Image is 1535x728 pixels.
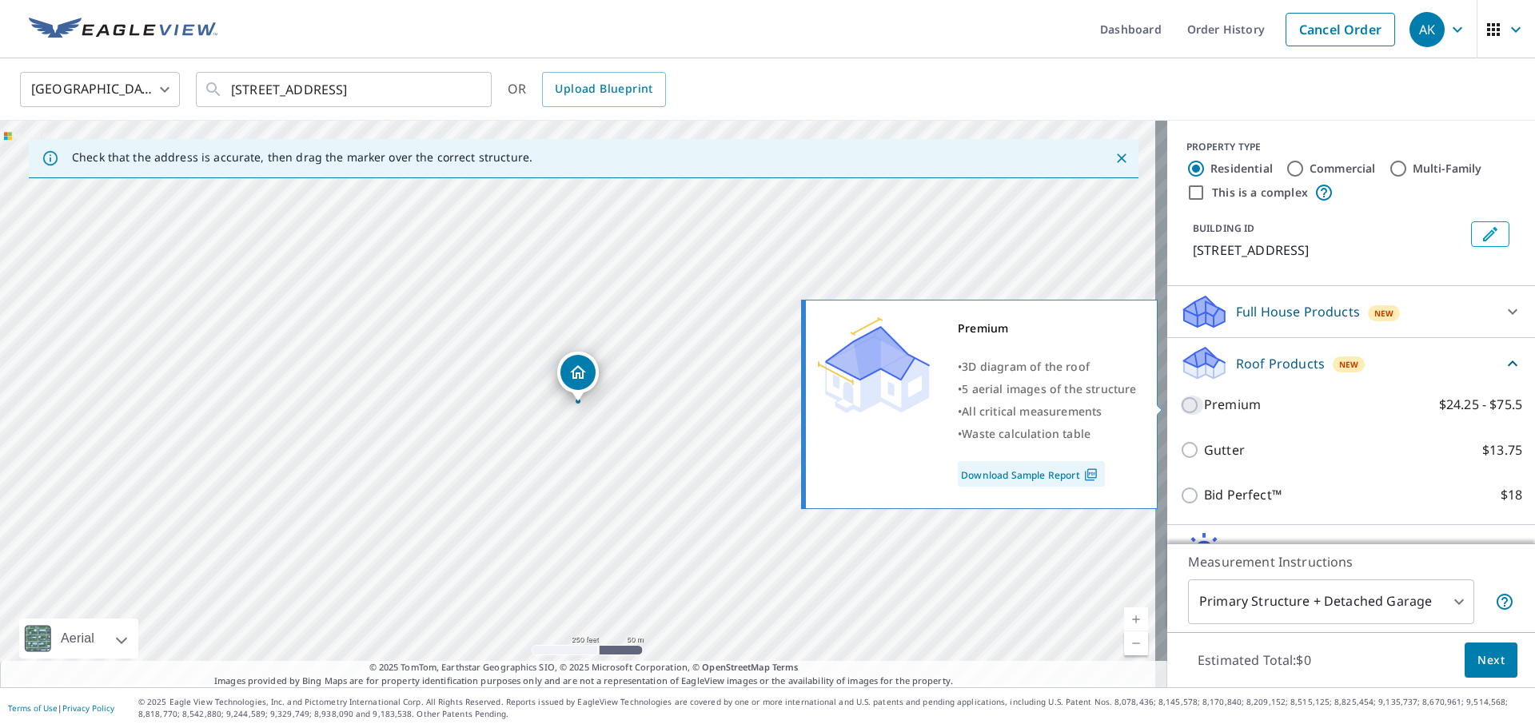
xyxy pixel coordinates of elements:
label: This is a complex [1212,185,1308,201]
a: Current Level 17, Zoom Out [1124,631,1148,655]
a: Download Sample Report [958,461,1105,487]
div: Aerial [19,619,138,658]
label: Commercial [1310,161,1376,177]
a: Current Level 17, Zoom In [1124,607,1148,631]
a: Privacy Policy [62,702,114,714]
div: Roof ProductsNew [1180,344,1522,382]
div: Dropped pin, building 1, Residential property, 1248 Oxford Pl Morgantown, WV 26505 [557,352,599,401]
a: Terms [772,661,799,673]
div: Full House ProductsNew [1180,292,1522,331]
p: Full House Products [1236,302,1360,321]
div: PROPERTY TYPE [1186,140,1516,154]
div: • [958,378,1137,400]
span: New [1374,307,1394,320]
div: Primary Structure + Detached Garage [1188,579,1474,624]
span: 3D diagram of the roof [962,359,1090,374]
div: AK [1409,12,1445,47]
a: Terms of Use [8,702,58,714]
span: Waste calculation table [962,426,1090,441]
button: Next [1465,642,1517,678]
div: • [958,400,1137,423]
div: Aerial [56,619,99,658]
img: Pdf Icon [1080,467,1102,482]
img: Premium [818,317,930,413]
span: New [1339,358,1359,371]
p: BUILDING ID [1193,221,1254,235]
p: $24.25 - $75.5 [1439,395,1522,415]
p: Check that the address is accurate, then drag the marker over the correct structure. [72,150,532,165]
span: Your report will include the primary structure and a detached garage if one exists. [1495,592,1514,611]
input: Search by address or latitude-longitude [231,67,459,112]
div: Premium [958,317,1137,340]
span: 5 aerial images of the structure [962,381,1136,396]
label: Multi-Family [1413,161,1482,177]
div: Solar ProductsNew [1180,531,1522,570]
p: Premium [1204,395,1261,415]
p: Gutter [1204,440,1245,460]
p: [STREET_ADDRESS] [1193,241,1465,260]
p: Estimated Total: $0 [1185,642,1324,678]
p: Solar Products [1236,541,1327,560]
p: Measurement Instructions [1188,552,1514,571]
span: Next [1477,650,1505,670]
a: Upload Blueprint [542,72,665,107]
img: EV Logo [29,18,217,42]
span: All critical measurements [962,404,1102,419]
p: $18 [1501,485,1522,505]
span: © 2025 TomTom, Earthstar Geographics SIO, © 2025 Microsoft Corporation, © [369,661,799,674]
button: Edit building 1 [1471,221,1509,247]
p: $13.75 [1482,440,1522,460]
a: Cancel Order [1286,13,1395,46]
span: Upload Blueprint [555,79,652,99]
p: Roof Products [1236,354,1325,373]
a: OpenStreetMap [702,661,769,673]
div: [GEOGRAPHIC_DATA] [20,67,180,112]
div: • [958,356,1137,378]
label: Residential [1210,161,1273,177]
div: OR [508,72,666,107]
p: | [8,703,114,713]
div: • [958,423,1137,445]
button: Close [1111,148,1132,169]
p: © 2025 Eagle View Technologies, Inc. and Pictometry International Corp. All Rights Reserved. Repo... [138,696,1527,720]
p: Bid Perfect™ [1204,485,1282,505]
